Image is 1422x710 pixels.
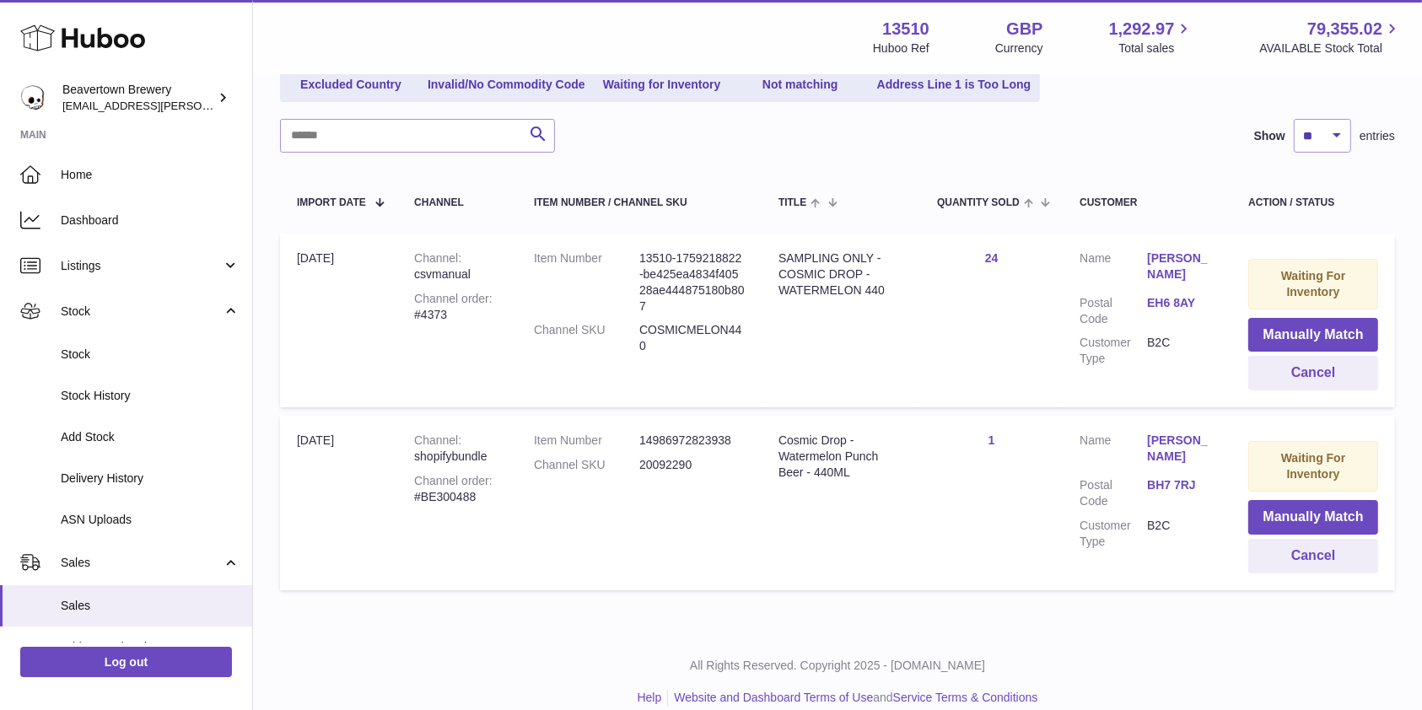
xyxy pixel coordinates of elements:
span: Sales [61,555,222,571]
span: Quantity Sold [937,197,1020,208]
dt: Channel SKU [534,322,639,354]
strong: Channel order [414,292,493,305]
dd: COSMICMELON440 [639,322,745,354]
span: Dashboard [61,212,240,229]
button: Manually Match [1248,500,1378,535]
dt: Name [1080,433,1147,469]
dt: Channel SKU [534,457,639,473]
span: Total sales [1118,40,1193,56]
span: Title [778,197,806,208]
a: Log out [20,647,232,677]
button: Cancel [1248,539,1378,573]
div: Huboo Ref [873,40,929,56]
dd: B2C [1147,518,1215,550]
dt: Customer Type [1080,518,1147,550]
strong: Channel order [414,474,493,487]
span: 1,292.97 [1109,18,1175,40]
span: [EMAIL_ADDRESS][PERSON_NAME][DOMAIN_NAME] [62,99,338,112]
a: Service Terms & Conditions [893,691,1038,704]
span: Stock [61,304,222,320]
a: BH7 7RJ [1147,477,1215,493]
a: Excluded Country [283,71,418,99]
dt: Postal Code [1080,477,1147,509]
a: EH6 8AY [1147,295,1215,311]
a: Not matching [733,71,868,99]
div: SAMPLING ONLY - COSMIC DROP - WATERMELON 440 [778,250,903,299]
a: [PERSON_NAME] [1147,250,1215,282]
div: shopifybundle [414,433,500,465]
a: Waiting for Inventory [595,71,730,99]
span: Stock History [61,388,240,404]
a: [PERSON_NAME] [1147,433,1215,465]
div: Currency [995,40,1043,56]
a: 79,355.02 AVAILABLE Stock Total [1259,18,1402,56]
span: Import date [297,197,366,208]
span: Add Stock [61,429,240,445]
dt: Item Number [534,433,639,449]
div: Cosmic Drop - Watermelon Punch Beer - 440ML [778,433,903,481]
a: Invalid/No Commodity Code [422,71,591,99]
strong: GBP [1006,18,1042,40]
span: ASN Uploads [61,512,240,528]
dt: Item Number [534,250,639,315]
a: Address Line 1 is Too Long [871,71,1037,99]
span: entries [1360,128,1395,144]
div: Customer [1080,197,1215,208]
span: Stock [61,347,240,363]
a: Help [638,691,662,704]
td: [DATE] [280,416,397,589]
span: Delivery History [61,471,240,487]
button: Manually Match [1248,318,1378,352]
label: Show [1254,128,1285,144]
span: AVAILABLE Stock Total [1259,40,1402,56]
img: kit.lowe@beavertownbrewery.co.uk [20,85,46,110]
div: #4373 [414,291,500,323]
dd: B2C [1147,335,1215,367]
div: Beavertown Brewery [62,82,214,114]
dt: Postal Code [1080,295,1147,327]
a: 1 [988,433,995,447]
div: #BE300488 [414,473,500,505]
div: Channel [414,197,500,208]
span: 79,355.02 [1307,18,1382,40]
dt: Name [1080,250,1147,287]
dd: 20092290 [639,457,745,473]
span: Sales [61,598,240,614]
a: 24 [985,251,999,265]
div: Action / Status [1248,197,1378,208]
strong: 13510 [882,18,929,40]
li: and [668,690,1037,706]
strong: Waiting For Inventory [1281,451,1345,481]
span: Home [61,167,240,183]
span: Add Manual Order [61,639,240,655]
td: [DATE] [280,234,397,407]
div: Item Number / Channel SKU [534,197,745,208]
a: Website and Dashboard Terms of Use [674,691,873,704]
strong: Channel [414,251,461,265]
div: csvmanual [414,250,500,282]
button: Cancel [1248,356,1378,390]
dd: 13510-1759218822-be425ea4834f40528ae444875180b807 [639,250,745,315]
dt: Customer Type [1080,335,1147,367]
a: 1,292.97 Total sales [1109,18,1194,56]
strong: Channel [414,433,461,447]
span: Listings [61,258,222,274]
p: All Rights Reserved. Copyright 2025 - [DOMAIN_NAME] [267,658,1409,674]
strong: Waiting For Inventory [1281,269,1345,299]
dd: 14986972823938 [639,433,745,449]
